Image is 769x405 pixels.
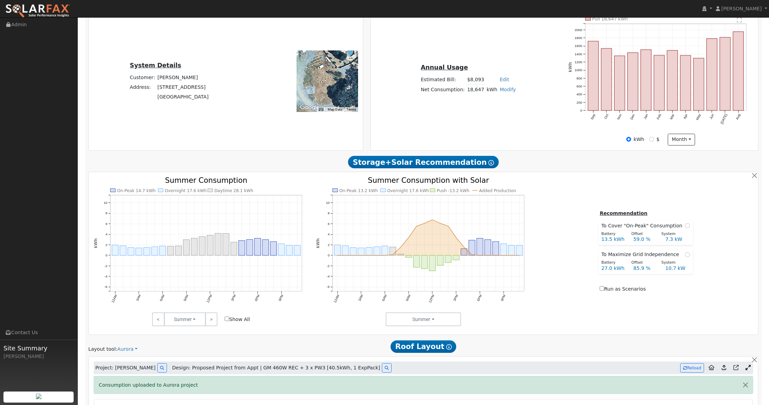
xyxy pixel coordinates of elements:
text: 6PM [476,294,482,302]
text: Feb [656,113,662,120]
a: Terms (opens in new tab) [346,107,356,111]
text: -2 [104,264,107,268]
circle: onclick="" [368,254,371,257]
rect: onclick="" [397,254,404,256]
label: kWh [634,136,644,143]
rect: onclick="" [199,237,205,255]
a: Aurora [117,346,138,353]
rect: onclick="" [641,50,651,111]
rect: onclick="" [350,248,356,256]
rect: onclick="" [707,39,718,111]
div: 10.7 kW [662,265,693,272]
rect: onclick="" [485,240,491,256]
a: Aurora to Home [706,362,717,374]
circle: onclick="" [376,254,378,257]
circle: onclick="" [455,236,458,239]
span: To Maximize Grid Independence [601,251,682,258]
a: Open in Aurora [731,362,741,374]
rect: onclick="" [516,246,523,256]
text: Dec [629,113,635,121]
text: 0 [580,109,582,112]
text: -6 [327,285,330,289]
span: To Cover "On-Peak" Consumption [601,222,685,229]
i: Show Help [488,160,494,166]
text: 6AM [381,294,387,302]
text: 3PM [230,294,236,302]
span: Design: Proposed Project from Appt | GM 460W REC + 3 x PW3 [40.5kWh, 1 ExpPack] [172,364,380,371]
div: Offset [628,231,658,237]
circle: onclick="" [439,222,442,225]
circle: onclick="" [336,254,339,257]
circle: onclick="" [407,236,410,239]
rect: onclick="" [238,241,245,256]
rect: onclick="" [223,234,229,256]
text: kWh [568,62,573,73]
text: Jan [643,113,649,120]
text: 8 [328,211,329,215]
div: System [658,231,688,237]
text: Overnight 17.6 kWh [387,188,429,193]
rect: onclick="" [681,55,691,111]
a: > [205,312,217,326]
div: Battery [598,260,628,266]
text: Push -13.2 kWh [437,188,469,193]
text: Mar [669,113,675,120]
rect: onclick="" [733,32,744,111]
input: kWh [626,137,631,142]
rect: onclick="" [112,245,118,255]
text: 0 [105,254,107,257]
text: -6 [104,285,107,289]
text: 6 [328,222,329,226]
circle: onclick="" [384,254,386,257]
text: 4 [105,233,107,236]
text: Apr [683,113,688,120]
rect: onclick="" [374,247,380,255]
text: 600 [576,84,582,88]
input: Show All [225,317,229,321]
circle: onclick="" [463,246,466,249]
rect: onclick="" [278,244,284,255]
a: < [152,312,164,326]
a: Upload consumption to Aurora project [719,362,729,374]
rect: onclick="" [342,246,348,256]
text: 10 [104,201,107,205]
rect: onclick="" [270,242,276,256]
circle: onclick="" [471,253,473,256]
rect: onclick="" [231,242,237,255]
a: Shrink Aurora window [743,363,753,373]
text: 200 [576,101,582,104]
img: Google [298,103,321,112]
text: 2 [105,243,107,247]
button: Reload [680,363,704,373]
circle: onclick="" [518,254,521,257]
text: 12PM [206,294,213,304]
td: Net Consumption: [420,85,466,95]
div: 13.5 kWh [598,236,630,243]
button: Summer [164,312,206,326]
text: 400 [576,92,582,96]
td: [GEOGRAPHIC_DATA] [156,92,210,102]
text: 9AM [405,294,411,302]
text: Pull 18,647 kWh [592,16,628,21]
rect: onclick="" [334,245,340,255]
rect: onclick="" [508,246,515,256]
rect: onclick="" [694,58,704,111]
text: -4 [327,274,330,278]
i: Show Help [446,344,452,350]
rect: onclick="" [167,246,174,255]
rect: onclick="" [628,53,638,111]
text: 1800 [574,36,582,40]
img: SolarFax [5,4,70,18]
rect: onclick="" [667,50,678,111]
rect: onclick="" [159,246,166,255]
td: Address: [129,82,156,92]
span: Site Summary [3,343,74,353]
rect: onclick="" [413,255,420,267]
circle: onclick="" [494,254,497,257]
label: Show All [225,316,250,323]
div: 27.0 kWh [598,265,630,272]
span: Project: [PERSON_NAME] [95,364,156,371]
circle: onclick="" [447,225,450,228]
rect: onclick="" [461,249,467,255]
circle: onclick="" [486,254,489,257]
